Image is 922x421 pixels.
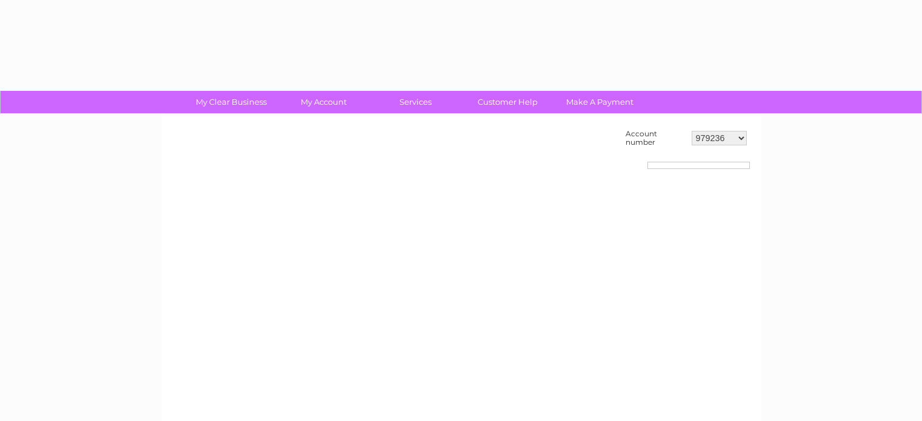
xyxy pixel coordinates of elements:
a: Services [366,91,466,113]
a: My Clear Business [181,91,281,113]
a: My Account [273,91,373,113]
td: Account number [623,127,689,150]
a: Make A Payment [550,91,650,113]
a: Customer Help [458,91,558,113]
